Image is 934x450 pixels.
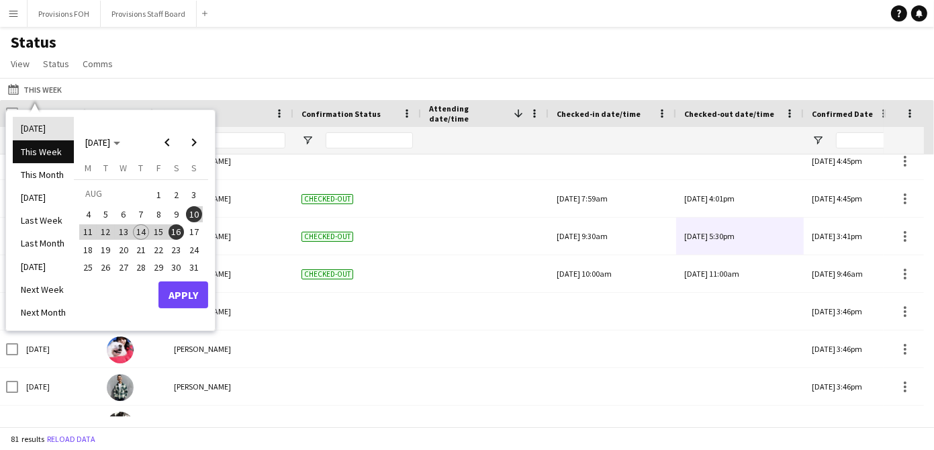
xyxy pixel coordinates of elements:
[107,336,134,363] img: Joanna Silva
[169,242,185,258] span: 23
[98,242,114,258] span: 19
[132,223,150,240] button: 14-08-2025
[804,406,898,443] div: [DATE] 3:46pm
[301,269,353,279] span: Checked-out
[154,129,181,156] button: Previous month
[77,55,118,73] a: Comms
[44,432,98,447] button: Reload data
[557,180,668,217] div: [DATE] 7:59am
[13,117,74,140] li: [DATE]
[115,259,132,276] button: 27-08-2025
[18,330,99,367] div: [DATE]
[79,185,150,206] td: AUG
[150,223,167,240] button: 15-08-2025
[133,242,149,258] span: 21
[150,241,167,259] button: 22-08-2025
[107,374,134,401] img: Dev Patel
[158,281,208,308] button: Apply
[13,301,74,324] li: Next Month
[115,206,132,223] button: 06-08-2025
[429,103,508,124] span: Attending date/time
[80,130,126,154] button: Choose month and year
[191,162,197,174] span: S
[38,55,75,73] a: Status
[13,186,74,209] li: [DATE]
[43,58,69,70] span: Status
[804,330,898,367] div: [DATE] 3:46pm
[174,109,195,119] span: Name
[804,293,898,330] div: [DATE] 3:46pm
[804,218,898,255] div: [DATE] 3:41pm
[198,132,285,148] input: Name Filter Input
[684,180,796,217] div: [DATE] 4:01pm
[115,241,132,259] button: 20-08-2025
[115,224,132,240] span: 13
[301,232,353,242] span: Checked-out
[115,259,132,275] span: 27
[167,206,185,223] button: 09-08-2025
[812,134,824,146] button: Open Filter Menu
[18,368,99,405] div: [DATE]
[120,162,127,174] span: W
[167,259,185,276] button: 30-08-2025
[174,162,179,174] span: S
[804,255,898,292] div: [DATE] 9:46am
[132,241,150,259] button: 21-08-2025
[185,223,203,240] button: 17-08-2025
[301,194,353,204] span: Checked-out
[684,255,796,292] div: [DATE] 11:00am
[97,259,114,276] button: 26-08-2025
[185,206,203,223] button: 10-08-2025
[301,109,381,119] span: Confirmation Status
[80,224,96,240] span: 11
[804,180,898,217] div: [DATE] 4:45pm
[181,129,207,156] button: Next month
[13,209,74,232] li: Last Week
[169,259,185,275] span: 30
[557,109,641,119] span: Checked-in date/time
[13,232,74,255] li: Last Month
[150,224,167,240] span: 15
[186,259,202,275] span: 31
[150,206,167,222] span: 8
[13,140,74,163] li: This Week
[185,241,203,259] button: 24-08-2025
[132,206,150,223] button: 07-08-2025
[80,259,96,275] span: 25
[150,259,167,276] button: 29-08-2025
[97,241,114,259] button: 19-08-2025
[5,81,64,97] button: This Week
[150,185,167,206] button: 01-08-2025
[133,224,149,240] span: 14
[557,255,668,292] div: [DATE] 10:00am
[174,344,231,354] span: [PERSON_NAME]
[132,259,150,276] button: 28-08-2025
[185,185,203,206] button: 03-08-2025
[11,58,30,70] span: View
[13,278,74,301] li: Next Week
[107,109,130,119] span: Photo
[115,242,132,258] span: 20
[79,241,97,259] button: 18-08-2025
[98,206,114,222] span: 5
[79,259,97,276] button: 25-08-2025
[5,55,35,73] a: View
[80,242,96,258] span: 18
[167,241,185,259] button: 23-08-2025
[804,368,898,405] div: [DATE] 3:46pm
[186,185,202,204] span: 3
[174,381,231,392] span: [PERSON_NAME]
[28,1,101,27] button: Provisions FOH
[133,206,149,222] span: 7
[326,132,413,148] input: Confirmation Status Filter Input
[85,136,110,148] span: [DATE]
[138,162,143,174] span: T
[684,109,774,119] span: Checked-out date/time
[150,259,167,275] span: 29
[836,132,890,148] input: Confirmed Date Filter Input
[150,242,167,258] span: 22
[169,185,185,204] span: 2
[85,162,91,174] span: M
[186,224,202,240] span: 17
[684,218,796,255] div: [DATE] 5:30pm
